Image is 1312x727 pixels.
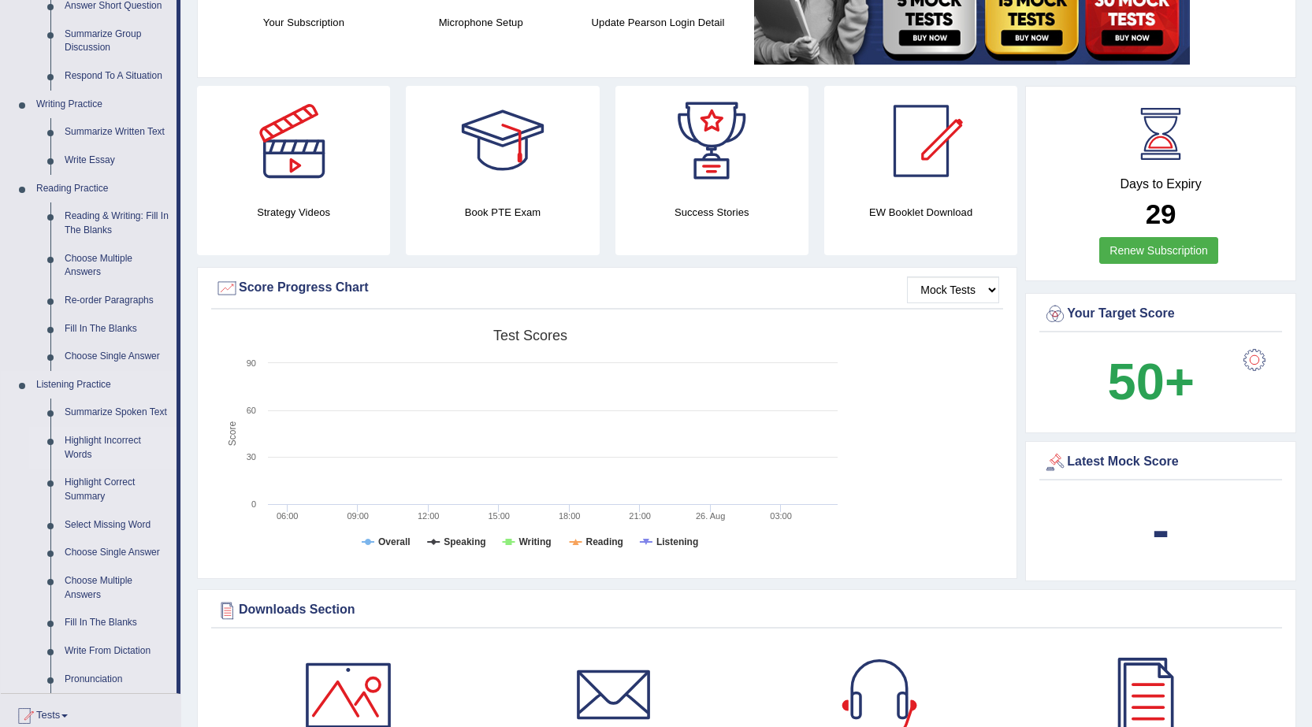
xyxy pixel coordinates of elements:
[444,536,485,547] tspan: Speaking
[347,511,369,521] text: 09:00
[223,14,385,31] h4: Your Subscription
[58,609,177,637] a: Fill In The Blanks
[247,406,256,415] text: 60
[400,14,562,31] h4: Microphone Setup
[58,399,177,427] a: Summarize Spoken Text
[58,511,177,540] a: Select Missing Word
[696,511,725,521] tspan: 26. Aug
[406,204,599,221] h4: Book PTE Exam
[488,511,510,521] text: 15:00
[615,204,808,221] h4: Success Stories
[1152,501,1169,558] b: -
[378,536,411,547] tspan: Overall
[58,567,177,609] a: Choose Multiple Answers
[215,276,999,300] div: Score Progress Chart
[58,147,177,175] a: Write Essay
[29,175,177,203] a: Reading Practice
[58,118,177,147] a: Summarize Written Text
[586,536,623,547] tspan: Reading
[58,469,177,510] a: Highlight Correct Summary
[518,536,551,547] tspan: Writing
[58,315,177,343] a: Fill In The Blanks
[559,511,581,521] text: 18:00
[58,245,177,287] a: Choose Multiple Answers
[58,202,177,244] a: Reading & Writing: Fill In The Blanks
[227,421,238,447] tspan: Score
[1043,451,1278,474] div: Latest Mock Score
[1146,198,1176,229] b: 29
[58,20,177,62] a: Summarize Group Discussion
[58,637,177,666] a: Write From Dictation
[277,511,299,521] text: 06:00
[58,539,177,567] a: Choose Single Answer
[770,511,792,521] text: 03:00
[215,599,1278,622] div: Downloads Section
[1043,177,1278,191] h4: Days to Expiry
[578,14,739,31] h4: Update Pearson Login Detail
[1108,353,1195,410] b: 50+
[58,343,177,371] a: Choose Single Answer
[197,204,390,221] h4: Strategy Videos
[824,204,1017,221] h4: EW Booklet Download
[1099,237,1218,264] a: Renew Subscription
[58,427,177,469] a: Highlight Incorrect Words
[29,371,177,399] a: Listening Practice
[656,536,698,547] tspan: Listening
[58,287,177,315] a: Re-order Paragraphs
[1043,302,1278,326] div: Your Target Score
[493,328,567,343] tspan: Test scores
[629,511,651,521] text: 21:00
[247,358,256,368] text: 90
[58,62,177,91] a: Respond To A Situation
[418,511,440,521] text: 12:00
[251,499,256,509] text: 0
[58,666,177,694] a: Pronunciation
[247,452,256,462] text: 30
[29,91,177,119] a: Writing Practice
